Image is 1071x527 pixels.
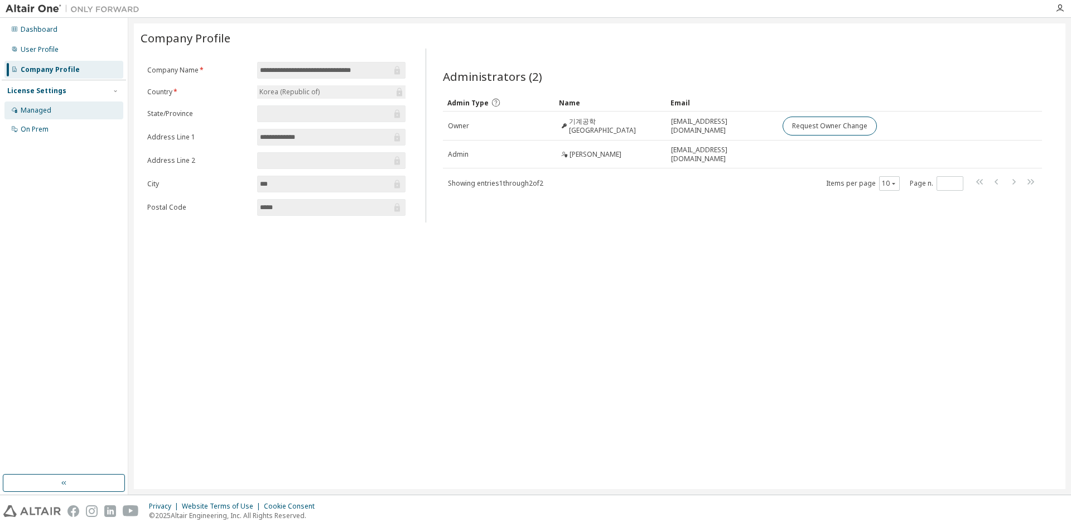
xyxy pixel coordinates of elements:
p: © 2025 Altair Engineering, Inc. All Rights Reserved. [149,511,321,520]
div: Privacy [149,502,182,511]
div: Website Terms of Use [182,502,264,511]
label: Company Name [147,66,250,75]
img: altair_logo.svg [3,505,61,517]
div: Email [670,94,773,112]
div: Dashboard [21,25,57,34]
span: Admin Type [447,98,489,108]
div: Name [559,94,662,112]
span: 기계공학 [GEOGRAPHIC_DATA] [569,117,660,135]
span: Company Profile [141,30,230,46]
div: Korea (Republic of) [257,85,406,99]
img: facebook.svg [67,505,79,517]
span: Administrators (2) [443,69,542,84]
div: License Settings [7,86,66,95]
div: On Prem [21,125,49,134]
label: Country [147,88,250,96]
button: Request Owner Change [783,117,877,136]
span: Admin [448,150,469,159]
label: State/Province [147,109,250,118]
span: Page n. [910,176,963,191]
img: youtube.svg [123,505,139,517]
span: [EMAIL_ADDRESS][DOMAIN_NAME] [671,117,773,135]
label: City [147,180,250,188]
button: 10 [882,179,897,188]
label: Postal Code [147,203,250,212]
img: Altair One [6,3,145,14]
div: User Profile [21,45,59,54]
span: Showing entries 1 through 2 of 2 [448,178,543,188]
img: linkedin.svg [104,505,116,517]
img: instagram.svg [86,505,98,517]
label: Address Line 2 [147,156,250,165]
div: Cookie Consent [264,502,321,511]
span: [PERSON_NAME] [570,150,621,159]
div: Korea (Republic of) [258,86,321,98]
span: [EMAIL_ADDRESS][DOMAIN_NAME] [671,146,773,163]
label: Address Line 1 [147,133,250,142]
div: Managed [21,106,51,115]
span: Owner [448,122,469,130]
div: Company Profile [21,65,80,74]
span: Items per page [826,176,900,191]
